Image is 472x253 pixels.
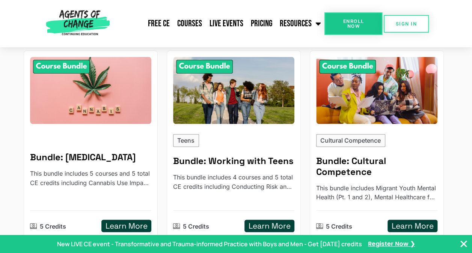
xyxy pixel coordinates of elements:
p: 5 Credits [326,221,352,230]
a: Resources [276,14,324,33]
nav: Menu [113,14,325,33]
a: Register Now ❯ [368,240,415,248]
img: Working with Teens - 5 Credit CE Bundle [173,57,295,124]
img: Cultural Competence - 5 Credit CE Bundle [316,57,438,124]
a: Cannabis Use Disorder - 5 CE Credit BundleBundle: [MEDICAL_DATA]This bundle includes 5 courses an... [24,50,158,238]
p: 5 Credits [40,221,66,230]
span: SIGN IN [396,21,417,26]
a: Live Events [205,14,247,33]
h5: Learn More [249,221,291,230]
p: Teens [177,136,195,145]
p: This bundle includes 4 courses and 5 total CE credits including Conducting Risk and Safety Assess... [173,173,295,191]
h5: Learn More [106,221,148,230]
h5: Learn More [392,221,434,230]
p: 5 Credits [183,221,209,230]
img: Cannabis Use Disorder - 5 CE Credit Bundle [30,57,152,124]
h5: Bundle: Cannabis Use Disorder [30,152,152,163]
button: Close Banner [459,239,468,248]
p: Cultural Competence [320,136,381,145]
a: Courses [173,14,205,33]
h5: Bundle: Working with Teens [173,156,295,167]
p: This bundle includes Migrant Youth Mental Health (Pt. 1 and 2), Mental Healthcare for Latinos, Na... [316,183,438,201]
p: This bundle includes 5 courses and 5 total CE credits including Cannabis Use Impact on Mental Hea... [30,169,152,187]
span: Enroll Now [336,19,370,29]
a: Pricing [247,14,276,33]
p: New LIVE CE event - Transformative and Trauma-informed Practice with Boys and Men - Get [DATE] cr... [57,239,362,248]
a: Free CE [144,14,173,33]
a: Enroll Now [324,12,382,35]
a: Working with Teens - 5 Credit CE BundleTeens Bundle: Working with TeensThis bundle includes 4 cou... [167,50,301,238]
h5: Bundle: Cultural Competence [316,156,438,178]
a: SIGN IN [384,15,429,33]
a: Cultural Competence - 5 Credit CE BundleCultural Competence Bundle: Cultural CompetenceThis bundl... [310,50,444,238]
